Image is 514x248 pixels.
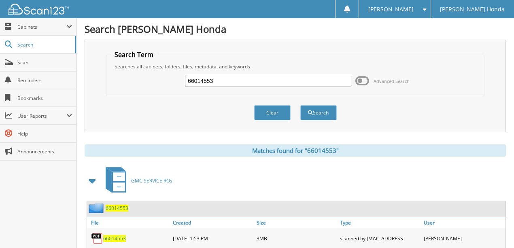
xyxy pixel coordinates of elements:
div: Searches all cabinets, folders, files, metadata, and keywords [110,63,480,70]
a: 66014553 [103,235,126,242]
a: GMC SERVICE ROs [101,165,172,197]
div: 3MB [255,230,338,246]
span: Scan [17,59,72,66]
a: 66014553 [106,205,128,212]
div: [PERSON_NAME] [422,230,506,246]
a: File [87,217,171,228]
a: User [422,217,506,228]
span: Advanced Search [374,78,410,84]
iframe: Chat Widget [474,209,514,248]
div: [DATE] 1:53 PM [171,230,255,246]
span: Bookmarks [17,95,72,102]
span: Help [17,130,72,137]
span: GMC SERVICE ROs [131,177,172,184]
span: User Reports [17,112,66,119]
div: scanned by [MAC_ADDRESS] [338,230,422,246]
a: Created [171,217,255,228]
button: Search [300,105,337,120]
img: PDF.png [91,232,103,244]
span: [PERSON_NAME] [368,7,414,12]
span: [PERSON_NAME] Honda [440,7,505,12]
img: folder2.png [89,203,106,213]
legend: Search Term [110,50,157,59]
h1: Search [PERSON_NAME] Honda [85,22,506,36]
button: Clear [254,105,291,120]
span: Announcements [17,148,72,155]
span: Reminders [17,77,72,84]
div: Matches found for "66014553" [85,144,506,157]
img: scan123-logo-white.svg [8,4,69,15]
a: Type [338,217,422,228]
span: Cabinets [17,23,66,30]
a: Size [255,217,338,228]
span: Search [17,41,71,48]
